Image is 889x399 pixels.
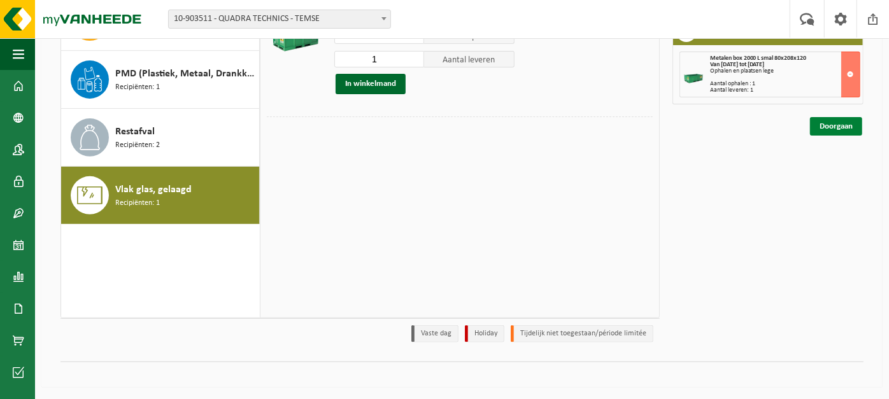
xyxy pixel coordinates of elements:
button: Restafval Recipiënten: 2 [61,109,260,167]
li: Vaste dag [411,325,459,342]
button: PMD (Plastiek, Metaal, Drankkartons) (bedrijven) Recipiënten: 1 [61,51,260,109]
button: In winkelmand [336,74,406,94]
span: Metalen box 2000 L smal 80x208x120 [710,55,807,62]
li: Tijdelijk niet toegestaan/période limitée [511,325,653,342]
div: Aantal ophalen : 1 [710,81,860,87]
span: 10-903511 - QUADRA TECHNICS - TEMSE [169,10,390,28]
span: Recipiënten: 2 [115,139,160,151]
button: Vlak glas, gelaagd Recipiënten: 1 [61,167,260,224]
span: Recipiënten: 1 [115,81,160,94]
a: Doorgaan [810,117,862,136]
span: 10-903511 - QUADRA TECHNICS - TEMSE [168,10,391,29]
div: Ophalen en plaatsen lege [710,68,860,74]
span: Aantal ophalen [424,27,515,44]
strong: Van [DATE] tot [DATE] [710,61,765,68]
li: Holiday [465,325,504,342]
span: Vlak glas, gelaagd [115,182,192,197]
div: Aantal leveren: 1 [710,87,860,94]
span: PMD (Plastiek, Metaal, Drankkartons) (bedrijven) [115,66,256,81]
span: Restafval [115,124,155,139]
span: Recipiënten: 1 [115,197,160,209]
span: Aantal leveren [424,51,515,67]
